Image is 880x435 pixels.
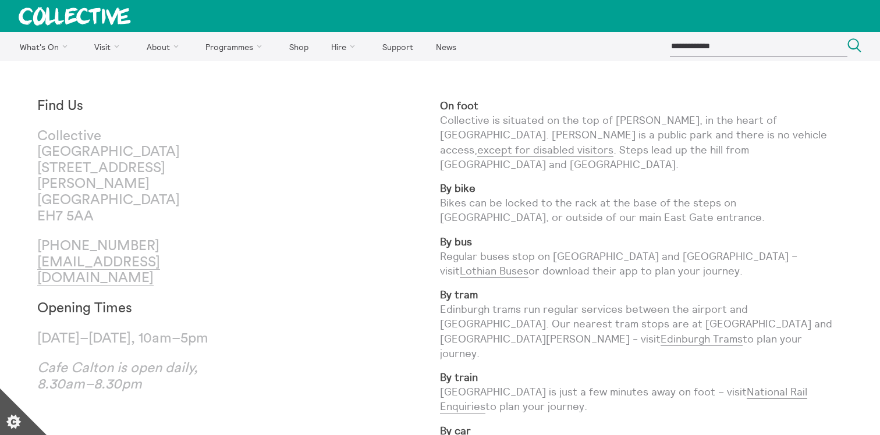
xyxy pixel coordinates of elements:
[440,181,476,195] strong: By bike
[37,301,132,315] strong: Opening Times
[136,32,193,61] a: About
[440,287,843,361] p: Edinburgh trams run regular services between the airport and [GEOGRAPHIC_DATA]. Our nearest tram ...
[84,32,134,61] a: Visit
[425,32,466,61] a: News
[37,238,239,287] p: [PHONE_NUMBER]
[440,235,472,248] strong: By bus
[37,331,239,347] p: [DATE]–[DATE], 10am–5pm
[460,264,528,278] a: Lothian Buses
[37,129,239,225] p: Collective [GEOGRAPHIC_DATA] [STREET_ADDRESS][PERSON_NAME] [GEOGRAPHIC_DATA] EH7 5AA
[440,234,843,279] p: Regular buses stop on [GEOGRAPHIC_DATA] and [GEOGRAPHIC_DATA] – visit or download their app to pl...
[372,32,423,61] a: Support
[9,32,82,61] a: What's On
[196,32,277,61] a: Programmes
[37,99,83,113] strong: Find Us
[37,361,198,391] em: Cafe Calton is open daily, 8.30am–8.30pm
[440,181,843,225] p: Bikes can be locked to the rack at the base of the steps on [GEOGRAPHIC_DATA], or outside of our ...
[440,370,478,384] strong: By train
[440,98,843,172] p: Collective is situated on the top of [PERSON_NAME], in the heart of [GEOGRAPHIC_DATA]. [PERSON_NA...
[37,255,160,286] a: [EMAIL_ADDRESS][DOMAIN_NAME]
[440,288,478,301] strong: By tram
[661,332,743,346] a: Edinburgh Trams
[440,99,478,112] strong: On foot
[321,32,370,61] a: Hire
[440,370,843,414] p: [GEOGRAPHIC_DATA] is just a few minutes away on foot – visit to plan your journey.
[477,143,613,157] a: except for disabled visitors
[440,385,807,413] a: National Rail Enquiries
[279,32,318,61] a: Shop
